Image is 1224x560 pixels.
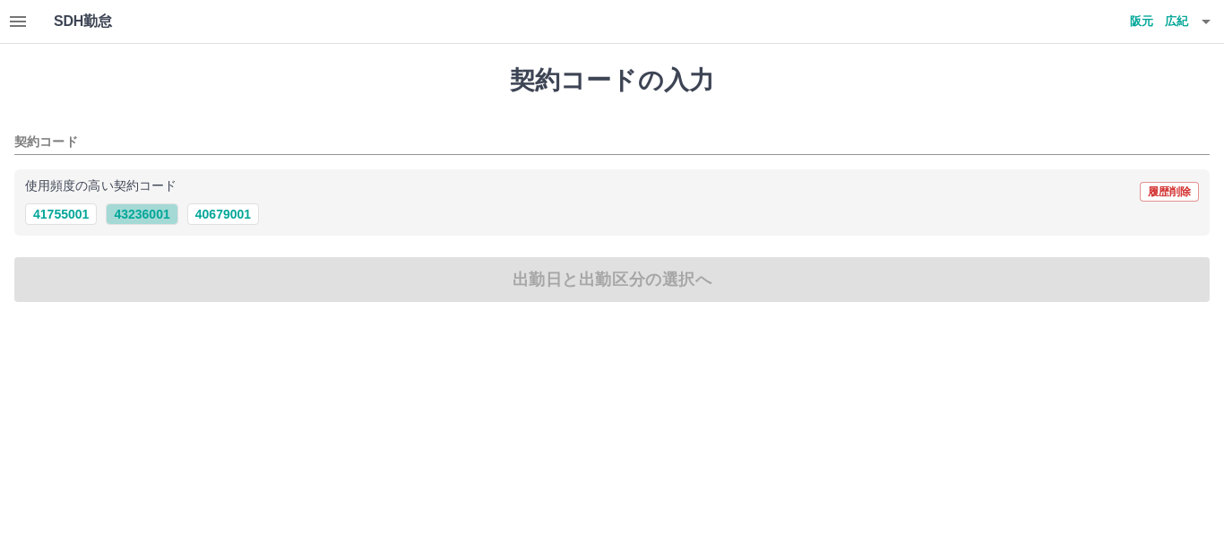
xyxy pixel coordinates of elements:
button: 43236001 [106,203,177,225]
button: 履歴削除 [1140,182,1199,202]
button: 41755001 [25,203,97,225]
h1: 契約コードの入力 [14,65,1210,96]
button: 40679001 [187,203,259,225]
p: 使用頻度の高い契約コード [25,180,177,193]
